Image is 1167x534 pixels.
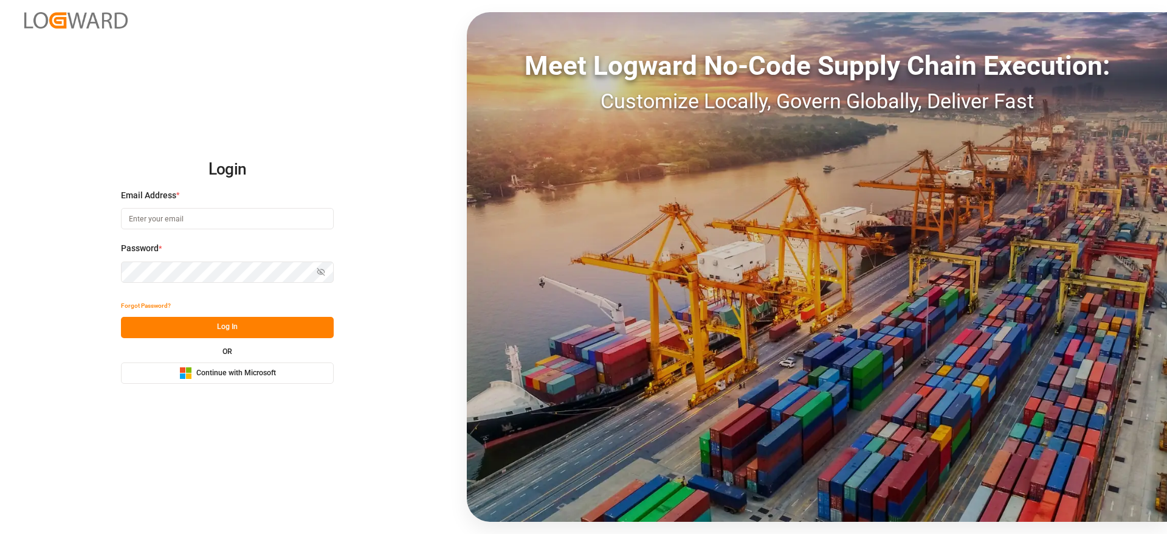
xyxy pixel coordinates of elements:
[222,348,232,355] small: OR
[467,86,1167,117] div: Customize Locally, Govern Globally, Deliver Fast
[121,317,334,338] button: Log In
[121,242,159,255] span: Password
[196,368,276,379] span: Continue with Microsoft
[121,208,334,229] input: Enter your email
[121,362,334,384] button: Continue with Microsoft
[467,46,1167,86] div: Meet Logward No-Code Supply Chain Execution:
[121,296,171,317] button: Forgot Password?
[121,150,334,189] h2: Login
[24,12,128,29] img: Logward_new_orange.png
[121,189,176,202] span: Email Address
